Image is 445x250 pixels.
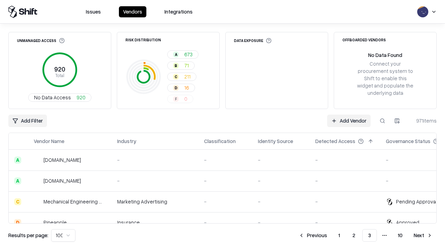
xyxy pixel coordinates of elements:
div: - [117,156,193,164]
button: Add Filter [8,115,47,127]
div: - [204,156,247,164]
div: - [258,198,304,205]
span: 673 [184,51,193,58]
div: 971 items [409,117,437,124]
div: [DOMAIN_NAME] [43,177,81,184]
button: Vendors [119,6,146,17]
div: [DOMAIN_NAME] [43,156,81,164]
button: 1 [333,229,346,242]
div: - [117,177,193,184]
div: Connect your procurement system to Shift to enable this widget and populate the underlying data [356,60,414,97]
div: - [258,156,304,164]
div: Industry [117,137,136,145]
div: Pineapple [43,219,67,226]
div: B [173,63,179,68]
div: Vendor Name [34,137,64,145]
div: Insurance [117,219,193,226]
div: - [315,198,375,205]
div: - [204,198,247,205]
img: automat-it.com [34,157,41,164]
div: Approved [396,219,419,226]
div: C [173,74,179,80]
div: D [173,85,179,91]
button: Issues [82,6,105,17]
div: No Data Found [368,51,402,59]
span: 920 [76,94,86,101]
div: Mechanical Engineering World [43,198,106,205]
div: A [14,157,21,164]
button: No Data Access920 [28,93,91,102]
div: Unmanaged Access [17,38,65,43]
div: - [315,156,375,164]
div: - [204,177,247,184]
div: - [204,219,247,226]
div: Pending Approval [396,198,437,205]
span: 16 [184,84,189,91]
button: Integrations [160,6,197,17]
div: - [258,219,304,226]
div: A [14,177,21,184]
img: Mechanical Engineering World [34,198,41,205]
div: D [14,219,21,226]
div: A [173,52,179,57]
div: C [14,198,21,205]
button: A673 [167,50,199,59]
a: Add Vendor [327,115,371,127]
button: 2 [347,229,361,242]
div: - [315,177,375,184]
div: - [258,177,304,184]
button: C211 [167,73,196,81]
tspan: Total [55,73,64,78]
span: 211 [184,73,191,80]
img: madisonlogic.com [34,177,41,184]
div: Marketing Advertising [117,198,193,205]
div: Data Exposure [234,38,272,43]
img: Pineapple [34,219,41,226]
div: Governance Status [386,137,430,145]
div: Detected Access [315,137,355,145]
button: Next [410,229,437,242]
span: No Data Access [34,94,71,101]
button: B71 [167,61,195,70]
tspan: 920 [54,65,65,73]
button: 3 [362,229,377,242]
p: Results per page: [8,232,48,239]
div: Classification [204,137,236,145]
div: Offboarded Vendors [342,38,386,42]
span: 71 [184,62,189,69]
button: Previous [294,229,331,242]
div: Identity Source [258,137,293,145]
button: 10 [392,229,408,242]
button: D16 [167,84,195,92]
div: - [315,219,375,226]
div: Risk Distribution [126,38,161,42]
nav: pagination [294,229,437,242]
